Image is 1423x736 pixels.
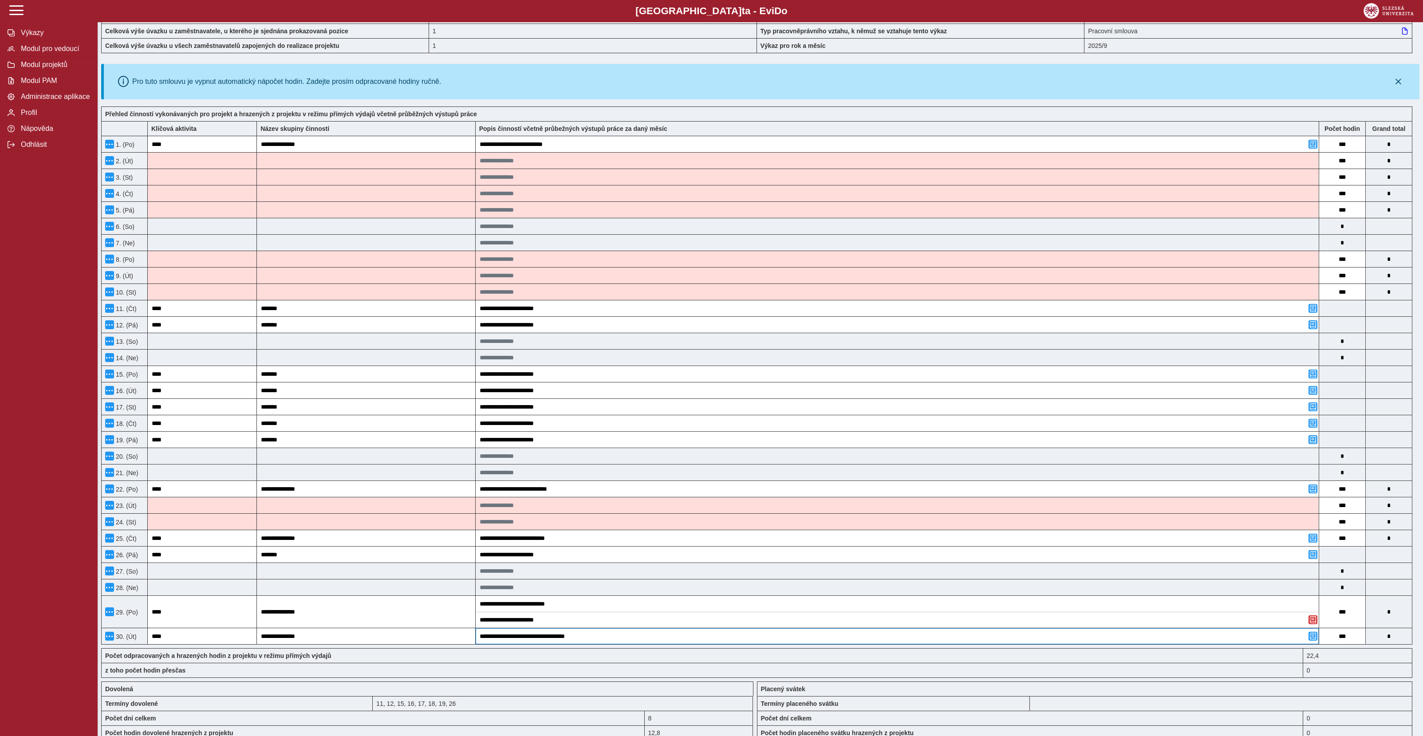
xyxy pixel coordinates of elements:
button: Menu [105,419,114,428]
span: 7. (Ne) [114,240,135,247]
button: Menu [105,370,114,378]
div: 0 [1303,663,1412,678]
span: 4. (Čt) [114,190,133,197]
b: Suma za den přes všechny výkazy [1366,125,1412,132]
button: Menu [105,567,114,575]
div: 2025/9 [1084,38,1412,53]
button: Menu [105,320,114,329]
button: Přidat poznámku [1309,320,1317,329]
button: Menu [105,402,114,411]
span: o [781,5,788,16]
button: Odstranit poznámku [1309,615,1317,624]
button: Menu [105,287,114,296]
img: logo_web_su.png [1364,3,1414,19]
button: Menu [105,517,114,526]
span: 13. (So) [114,338,138,345]
button: Menu [105,304,114,313]
button: Menu [105,607,114,616]
span: Administrace aplikace [18,93,90,101]
button: Menu [105,484,114,493]
b: Výkaz pro rok a měsíc [761,42,826,49]
span: 16. (Út) [114,387,137,394]
span: 6. (So) [114,223,134,230]
button: Menu [105,222,114,231]
button: Přidat poznámku [1309,484,1317,493]
span: Modul projektů [18,61,90,69]
button: Přidat poznámku [1309,435,1317,444]
span: 12. (Pá) [114,322,138,329]
span: Výkazy [18,29,90,37]
button: Menu [105,583,114,592]
span: 14. (Ne) [114,354,138,362]
b: Dovolená [105,685,133,693]
button: Menu [105,189,114,198]
button: Menu [105,238,114,247]
button: Menu [105,271,114,280]
button: Menu [105,140,114,149]
button: Menu [105,255,114,264]
span: 5. (Pá) [114,207,134,214]
b: Počet hodin [1319,125,1365,132]
b: Počet odpracovaných a hrazených hodin z projektu v režimu přímých výdajů [105,652,331,659]
span: Profil [18,109,90,117]
b: Placený svátek [761,685,805,693]
button: Přidat poznámku [1309,370,1317,378]
button: Přidat poznámku [1309,632,1317,641]
div: Pracovní smlouva [1084,24,1412,38]
button: Menu [105,632,114,641]
span: 17. (St) [114,404,136,411]
span: 30. (Út) [114,633,137,640]
button: Menu [105,205,114,214]
span: D [774,5,781,16]
button: Přidat poznámku [1309,304,1317,313]
span: 20. (So) [114,453,138,460]
button: Menu [105,435,114,444]
span: 23. (Út) [114,502,137,509]
button: Menu [105,353,114,362]
div: 8 [645,711,753,725]
span: 10. (St) [114,289,136,296]
span: 3. (St) [114,174,133,181]
span: Odhlásit [18,141,90,149]
span: Modul pro vedoucí [18,45,90,53]
b: Klíčová aktivita [151,125,197,132]
b: Termíny placeného svátku [761,700,839,707]
span: 25. (Čt) [114,535,137,542]
button: Přidat poznámku [1309,550,1317,559]
div: Pro tuto smlouvu je vypnut automatický nápočet hodin. Zadejte prosím odpracované hodiny ručně. [132,78,441,86]
button: Přidat poznámku [1309,419,1317,428]
span: 24. (St) [114,519,136,526]
span: 1. (Po) [114,141,134,148]
div: 1 [429,38,757,53]
b: Počet dní celkem [105,715,156,722]
span: 11. (Čt) [114,305,137,312]
span: 21. (Ne) [114,469,138,476]
button: Přidat poznámku [1309,534,1317,543]
button: Menu [105,501,114,510]
b: Popis činností včetně průbežných výstupů práce za daný měsíc [479,125,667,132]
button: Přidat poznámku [1309,140,1317,149]
b: Typ pracovněprávního vztahu, k němuž se vztahuje tento výkaz [761,28,947,35]
b: Celková výše úvazku u zaměstnavatele, u kterého je sjednána prokazovaná pozice [105,28,348,35]
button: Menu [105,173,114,181]
button: Menu [105,550,114,559]
b: Přehled činností vykonávaných pro projekt a hrazených z projektu v režimu přímých výdajů včetně p... [105,110,477,118]
span: Nápověda [18,125,90,133]
div: 1 [429,24,757,38]
button: Menu [105,337,114,346]
span: 2. (Út) [114,157,133,165]
b: z toho počet hodin přesčas [105,667,185,674]
span: 15. (Po) [114,371,138,378]
b: Název skupiny činností [260,125,329,132]
button: Menu [105,468,114,477]
span: 28. (Ne) [114,584,138,591]
div: 11, 12, 15, 16, 17, 18, 19, 26 [373,696,753,711]
span: 9. (Út) [114,272,133,279]
span: 27. (So) [114,568,138,575]
b: [GEOGRAPHIC_DATA] a - Evi [27,5,1396,17]
button: Přidat poznámku [1309,386,1317,395]
span: 8. (Po) [114,256,134,263]
span: 18. (Čt) [114,420,137,427]
span: t [741,5,745,16]
span: 29. (Po) [114,609,138,616]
